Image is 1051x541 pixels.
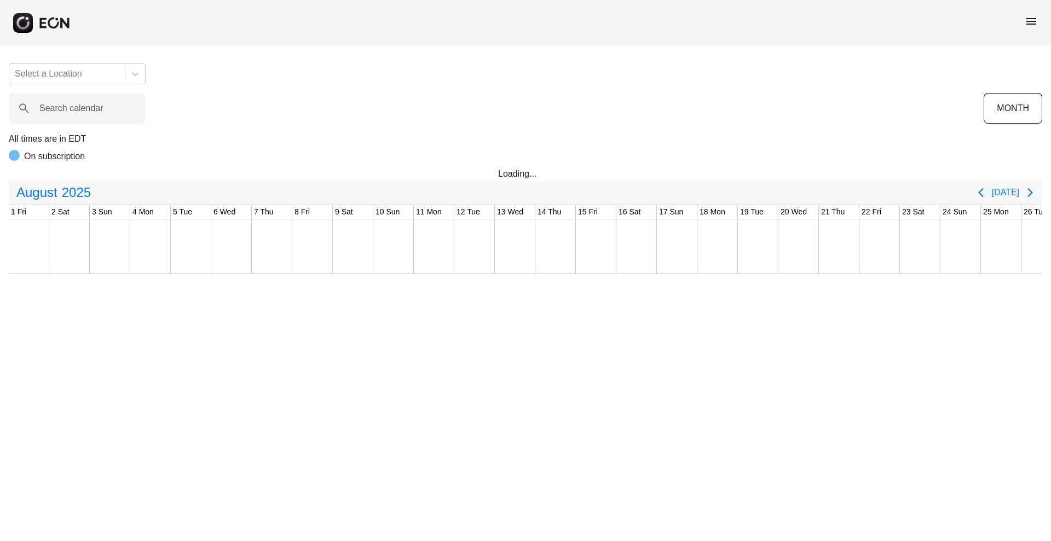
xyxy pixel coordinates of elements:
[1021,205,1049,219] div: 26 Tue
[9,205,28,219] div: 1 Fri
[738,205,766,219] div: 19 Tue
[1019,182,1041,203] button: Next page
[414,205,444,219] div: 11 Mon
[9,132,1042,146] p: All times are in EDT
[333,205,355,219] div: 9 Sat
[778,205,809,219] div: 20 Wed
[984,93,1042,124] button: MONTH
[697,205,727,219] div: 18 Mon
[535,205,563,219] div: 14 Thu
[14,182,60,203] span: August
[211,205,238,219] div: 6 Wed
[981,205,1011,219] div: 25 Mon
[49,205,72,219] div: 2 Sat
[940,205,969,219] div: 24 Sun
[495,205,525,219] div: 13 Wed
[60,182,93,203] span: 2025
[252,205,276,219] div: 7 Thu
[992,183,1019,202] button: [DATE]
[1025,15,1038,28] span: menu
[900,205,926,219] div: 23 Sat
[859,205,883,219] div: 22 Fri
[292,205,312,219] div: 8 Fri
[39,102,103,115] label: Search calendar
[373,205,402,219] div: 10 Sun
[819,205,847,219] div: 21 Thu
[616,205,643,219] div: 16 Sat
[90,205,114,219] div: 3 Sun
[171,205,194,219] div: 5 Tue
[130,205,156,219] div: 4 Mon
[970,182,992,203] button: Previous page
[454,205,482,219] div: 12 Tue
[576,205,600,219] div: 15 Fri
[498,167,553,181] div: Loading...
[10,182,97,203] button: August2025
[24,150,85,163] p: On subscription
[657,205,685,219] div: 17 Sun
